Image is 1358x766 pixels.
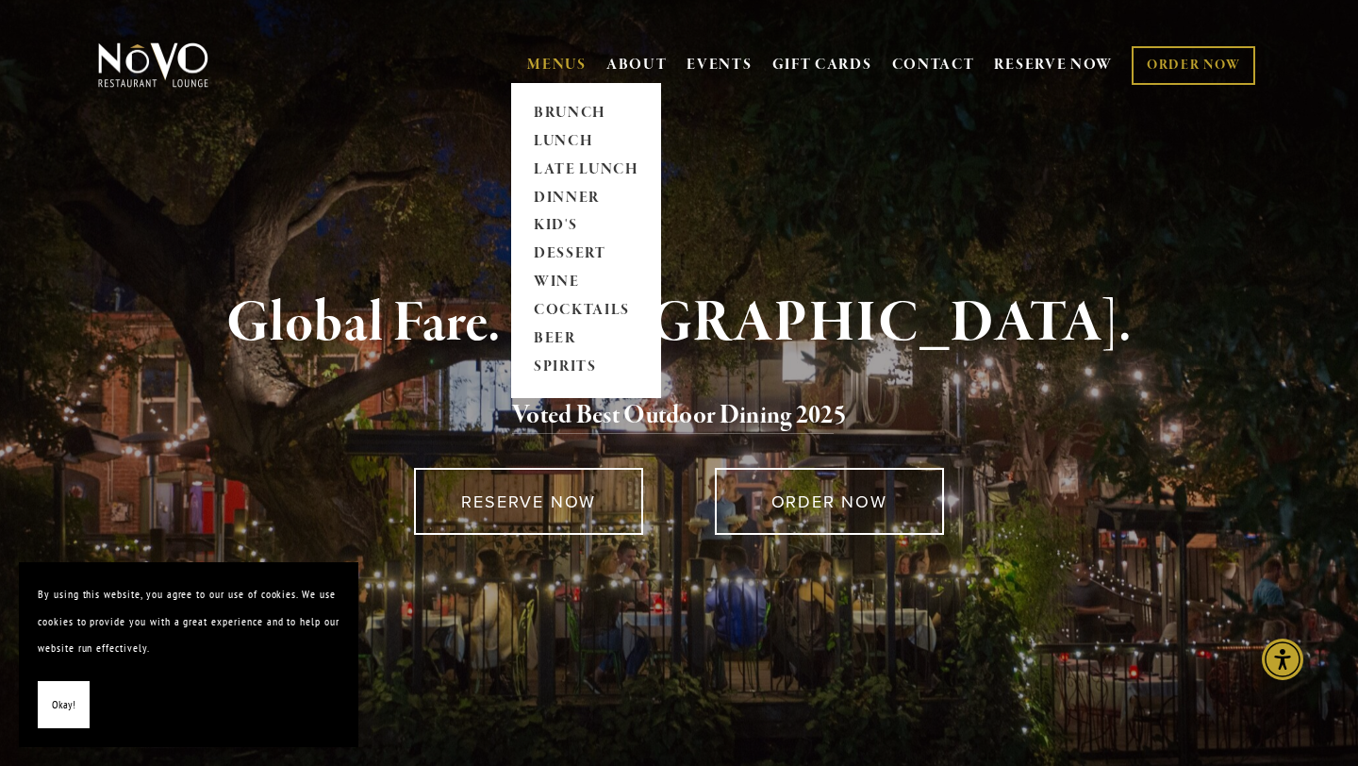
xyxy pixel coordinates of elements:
a: COCKTAILS [527,297,645,325]
img: Novo Restaurant &amp; Lounge [94,42,212,89]
div: Accessibility Menu [1262,639,1303,680]
span: Okay! [52,691,75,719]
p: By using this website, you agree to our use of cookies. We use cookies to provide you with a grea... [38,581,339,662]
a: LUNCH [527,127,645,156]
a: BRUNCH [527,99,645,127]
a: Voted Best Outdoor Dining 202 [512,399,834,435]
a: ABOUT [606,56,668,75]
a: LATE LUNCH [527,156,645,184]
a: DESSERT [527,241,645,269]
a: KID'S [527,212,645,241]
a: GIFT CARDS [772,47,872,83]
a: DINNER [527,184,645,212]
h2: 5 [129,396,1229,436]
a: RESERVE NOW [414,468,643,535]
a: EVENTS [687,56,752,75]
a: BEER [527,325,645,354]
a: SPIRITS [527,354,645,382]
button: Okay! [38,681,90,729]
a: CONTACT [892,47,975,83]
a: ORDER NOW [1132,46,1255,85]
strong: Global Fare. [GEOGRAPHIC_DATA]. [226,288,1131,359]
a: MENUS [527,56,587,75]
a: WINE [527,269,645,297]
a: RESERVE NOW [994,47,1113,83]
a: ORDER NOW [715,468,944,535]
section: Cookie banner [19,562,358,747]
